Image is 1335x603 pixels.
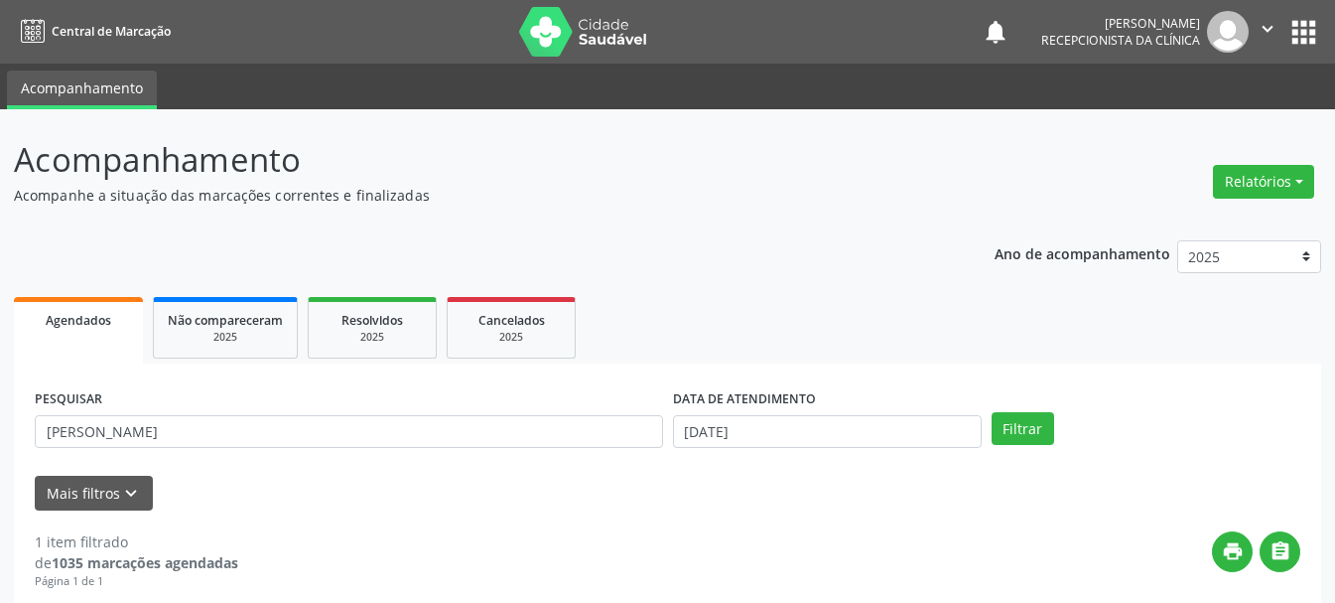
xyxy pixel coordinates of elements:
p: Ano de acompanhamento [995,240,1170,265]
input: Selecione um intervalo [673,415,982,449]
label: DATA DE ATENDIMENTO [673,384,816,415]
button: Mais filtroskeyboard_arrow_down [35,476,153,511]
div: [PERSON_NAME] [1041,15,1200,32]
a: Central de Marcação [14,15,171,48]
label: PESQUISAR [35,384,102,415]
p: Acompanhamento [14,135,929,185]
span: Cancelados [478,312,545,329]
div: de [35,552,238,573]
img: img [1207,11,1249,53]
div: 2025 [323,330,422,345]
i: print [1222,540,1244,562]
strong: 1035 marcações agendadas [52,553,238,572]
span: Não compareceram [168,312,283,329]
span: Central de Marcação [52,23,171,40]
button: notifications [982,18,1009,46]
button: Filtrar [992,412,1054,446]
span: Agendados [46,312,111,329]
i:  [1269,540,1291,562]
span: Resolvidos [341,312,403,329]
input: Nome, CNS [35,415,663,449]
span: Recepcionista da clínica [1041,32,1200,49]
a: Acompanhamento [7,71,157,109]
button:  [1260,531,1300,572]
div: 2025 [168,330,283,345]
div: 2025 [462,330,561,345]
i: keyboard_arrow_down [120,483,142,505]
i:  [1257,18,1278,40]
div: Página 1 de 1 [35,573,238,590]
button: Relatórios [1213,165,1314,199]
div: 1 item filtrado [35,531,238,552]
button: print [1212,531,1253,572]
button:  [1249,11,1286,53]
button: apps [1286,15,1321,50]
p: Acompanhe a situação das marcações correntes e finalizadas [14,185,929,206]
